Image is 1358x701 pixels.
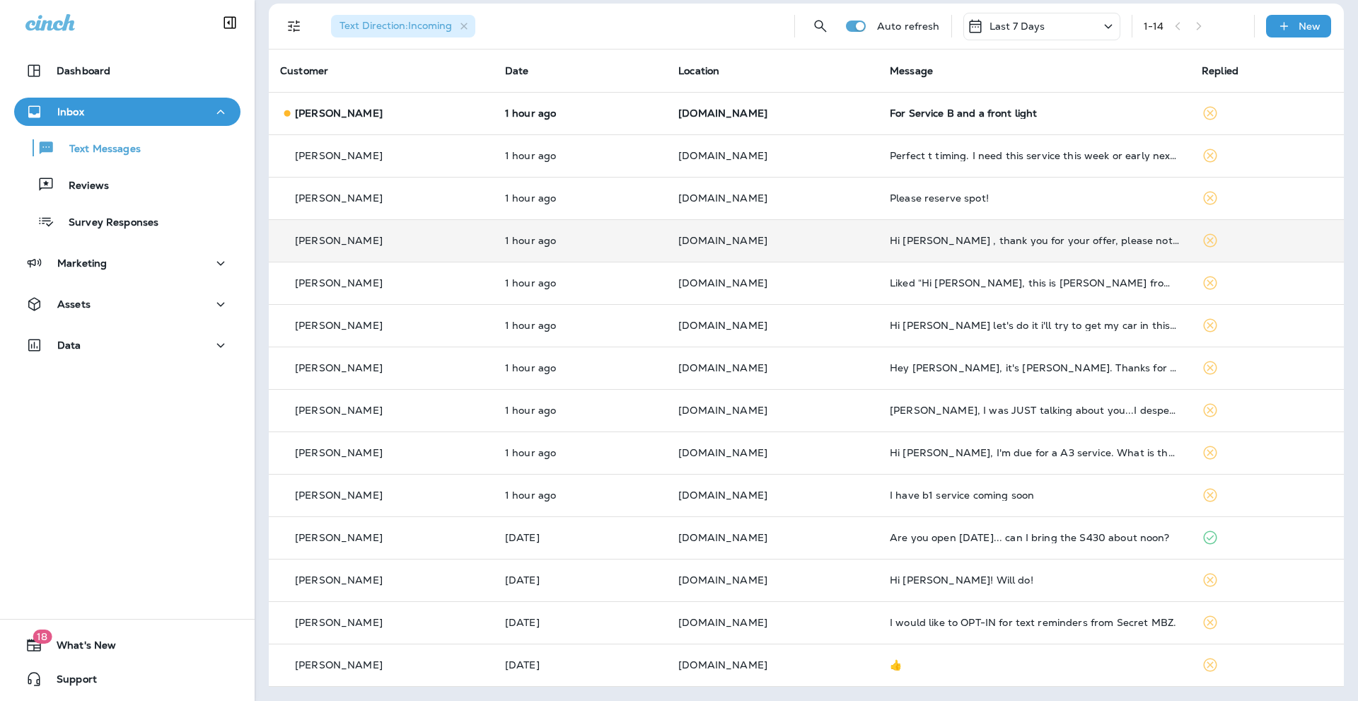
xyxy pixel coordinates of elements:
p: Aug 18, 2025 01:16 PM [505,405,656,416]
p: [PERSON_NAME] [295,574,383,586]
div: Hi Jeff! Will do! [890,574,1179,586]
p: Auto refresh [877,21,940,32]
p: Aug 18, 2025 01:27 PM [505,235,656,246]
p: Data [57,340,81,351]
p: Reviews [54,180,109,193]
div: I have b1 service coming soon [890,489,1179,501]
button: Support [14,665,240,693]
div: Hi Jeff , thank you for your offer, please note that I sold the car last March .. [890,235,1179,246]
p: Assets [57,299,91,310]
span: Replied [1202,64,1238,77]
span: Message [890,64,933,77]
p: Aug 18, 2025 01:26 PM [505,277,656,289]
span: [DOMAIN_NAME] [678,361,767,374]
p: Aug 14, 2025 08:43 AM [505,574,656,586]
p: Marketing [57,257,107,269]
p: [PERSON_NAME] [295,150,383,161]
span: [DOMAIN_NAME] [678,149,767,162]
p: Dashboard [57,65,110,76]
p: New [1299,21,1321,32]
div: Please reserve spot! [890,192,1179,204]
p: Survey Responses [54,216,158,230]
p: Text Messages [55,143,141,156]
span: [DOMAIN_NAME] [678,234,767,247]
button: Filters [280,12,308,40]
p: [PERSON_NAME] [295,362,383,373]
button: 18What's New [14,631,240,659]
p: Aug 13, 2025 04:15 PM [505,617,656,628]
span: Location [678,64,719,77]
p: [PERSON_NAME] [295,617,383,628]
span: [DOMAIN_NAME] [678,616,767,629]
p: [PERSON_NAME] [295,235,383,246]
button: Collapse Sidebar [210,8,250,37]
button: Reviews [14,170,240,199]
button: Search Messages [806,12,835,40]
p: [PERSON_NAME] [295,405,383,416]
span: [DOMAIN_NAME] [678,277,767,289]
p: [PERSON_NAME] [295,447,383,458]
div: Hey Jeff, it's Seth. Thanks for your note against my better judgment. I actually took my SL 63 ba... [890,362,1179,373]
span: [DOMAIN_NAME] [678,404,767,417]
p: Aug 18, 2025 01:15 PM [505,447,656,458]
div: I would like to OPT-IN for text reminders from Secret MBZ. [890,617,1179,628]
p: Aug 15, 2025 02:55 PM [505,532,656,543]
p: Aug 18, 2025 01:40 PM [505,150,656,161]
p: Aug 18, 2025 01:29 PM [505,192,656,204]
button: Survey Responses [14,207,240,236]
p: [PERSON_NAME] [295,659,383,671]
p: Aug 18, 2025 01:57 PM [505,108,656,119]
p: Aug 18, 2025 01:17 PM [505,362,656,373]
button: Marketing [14,249,240,277]
p: Last 7 Days [990,21,1045,32]
span: Customer [280,64,328,77]
div: 👍 [890,659,1179,671]
span: Date [505,64,529,77]
div: For Service B and a front light [890,108,1179,119]
button: Inbox [14,98,240,126]
p: [PERSON_NAME] [295,277,383,289]
span: Support [42,673,97,690]
span: 18 [33,630,52,644]
span: Text Direction : Incoming [339,19,452,32]
button: Text Messages [14,133,240,163]
span: [DOMAIN_NAME] [678,489,767,502]
span: [DOMAIN_NAME] [678,107,767,120]
div: Are you open Monday... can I bring the S430 about noon? [890,532,1179,543]
div: Heyyyy Jeff, I was JUST talking about you...I desperately need my car service, as it is past due.... [890,405,1179,416]
span: [DOMAIN_NAME] [678,192,767,204]
p: [PERSON_NAME] [295,192,383,204]
span: [DOMAIN_NAME] [678,659,767,671]
button: Dashboard [14,57,240,85]
span: What's New [42,639,116,656]
span: [DOMAIN_NAME] [678,531,767,544]
span: [DOMAIN_NAME] [678,574,767,586]
div: Hi Jeff let's do it i'll try to get my car in this week. [890,320,1179,331]
div: Liked “Hi Catrina, this is Jeff from Secret MBZ. Summer heat is here, but don't worry. Our $79 Ro... [890,277,1179,289]
div: Hi Jeff, I'm due for a A3 service. What is the cost for that? [890,447,1179,458]
p: Aug 18, 2025 01:19 PM [505,320,656,331]
p: [PERSON_NAME] [295,320,383,331]
button: Assets [14,290,240,318]
p: [PERSON_NAME] [295,532,383,543]
p: Aug 18, 2025 01:15 PM [505,489,656,501]
p: [PERSON_NAME] [295,108,383,119]
p: Aug 11, 2025 07:37 PM [505,659,656,671]
div: Perfect t timing. I need this service this week or early next on the 2009 E350. And we schedule p... [890,150,1179,161]
div: Text Direction:Incoming [331,15,475,37]
button: Data [14,331,240,359]
p: [PERSON_NAME] [295,489,383,501]
p: Inbox [57,106,84,117]
span: [DOMAIN_NAME] [678,319,767,332]
span: [DOMAIN_NAME] [678,446,767,459]
div: 1 - 14 [1144,21,1164,32]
